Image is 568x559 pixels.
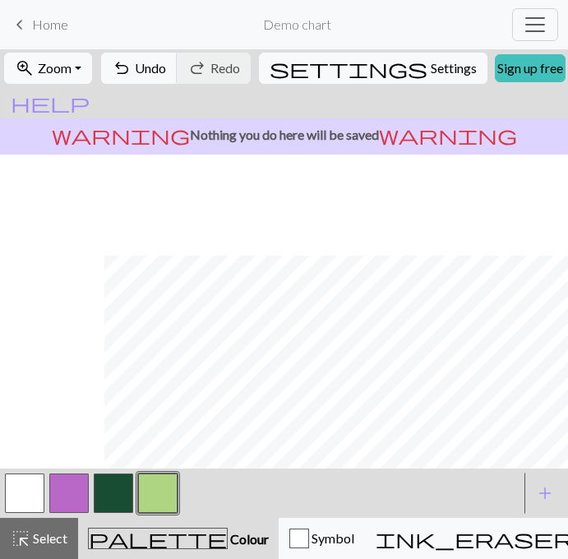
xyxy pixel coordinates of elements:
[89,527,227,550] span: palette
[10,11,68,39] a: Home
[512,8,558,41] button: Toggle navigation
[270,57,427,80] span: settings
[135,60,166,76] span: Undo
[78,518,279,559] button: Colour
[30,530,67,546] span: Select
[309,530,354,546] span: Symbol
[279,518,365,559] button: Symbol
[495,54,566,82] a: Sign up free
[52,123,190,146] span: warning
[4,53,92,84] button: Zoom
[7,125,561,145] p: Nothing you do here will be saved
[11,91,90,114] span: help
[38,60,72,76] span: Zoom
[15,57,35,80] span: zoom_in
[535,482,555,505] span: add
[112,57,132,80] span: undo
[431,58,477,78] span: Settings
[101,53,178,84] button: Undo
[228,531,269,547] span: Colour
[259,53,487,84] button: SettingsSettings
[270,58,427,78] i: Settings
[11,527,30,550] span: highlight_alt
[10,13,30,36] span: keyboard_arrow_left
[263,16,331,32] h2: Demo chart
[32,16,68,32] span: Home
[379,123,517,146] span: warning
